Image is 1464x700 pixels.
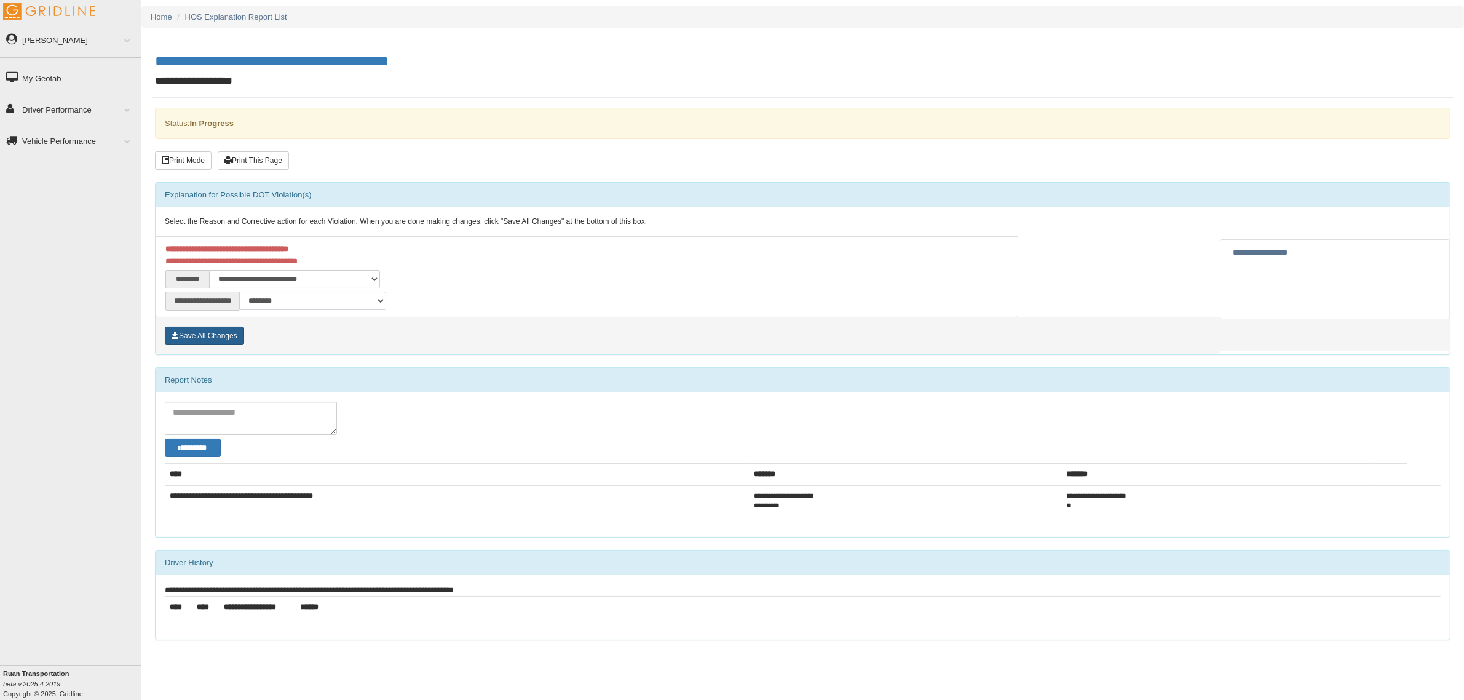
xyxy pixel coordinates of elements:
button: Print This Page [218,151,289,170]
a: HOS Explanation Report List [185,12,287,22]
button: Print Mode [155,151,212,170]
a: Home [151,12,172,22]
div: Status: [155,108,1450,139]
div: Explanation for Possible DOT Violation(s) [156,183,1450,207]
div: Select the Reason and Corrective action for each Violation. When you are done making changes, cli... [156,207,1450,237]
strong: In Progress [189,119,234,128]
div: Copyright © 2025, Gridline [3,669,141,699]
img: Gridline [3,3,95,20]
div: Report Notes [156,368,1450,392]
div: Driver History [156,551,1450,575]
i: beta v.2025.4.2019 [3,680,60,688]
button: Change Filter Options [165,439,221,457]
button: Save [165,327,244,345]
b: Ruan Transportation [3,670,69,677]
